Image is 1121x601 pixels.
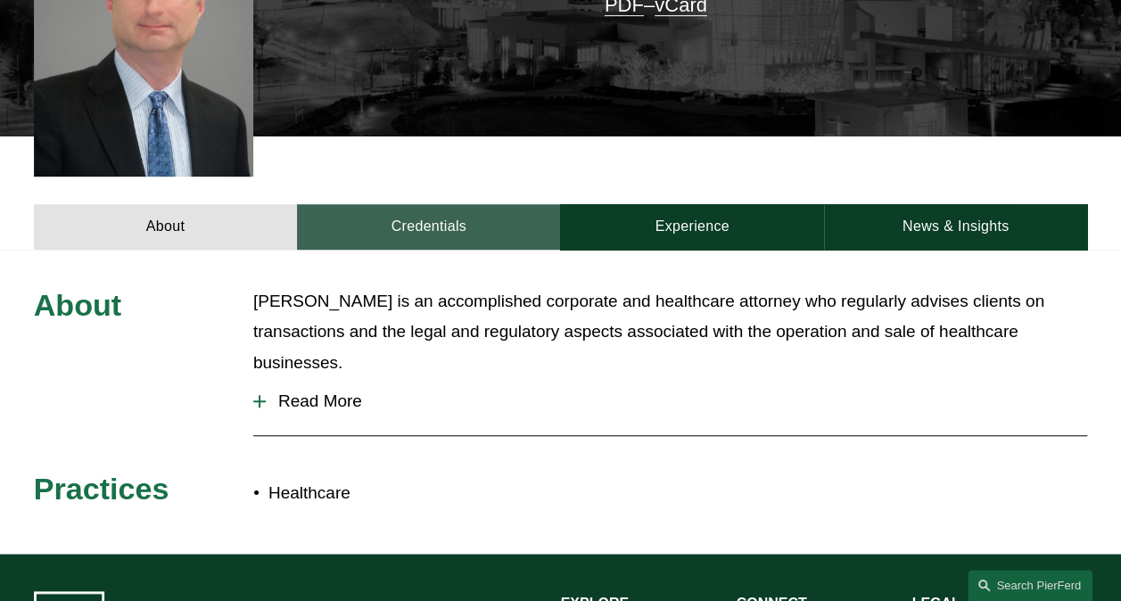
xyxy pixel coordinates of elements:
p: [PERSON_NAME] is an accomplished corporate and healthcare attorney who regularly advises clients ... [253,286,1087,378]
span: Practices [34,472,169,506]
a: News & Insights [824,204,1087,250]
span: About [34,288,121,322]
a: About [34,204,297,250]
p: Healthcare [268,478,561,508]
a: Search this site [968,570,1092,601]
a: Experience [560,204,823,250]
button: Read More [253,378,1087,424]
a: Credentials [297,204,560,250]
span: Read More [266,391,1087,411]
